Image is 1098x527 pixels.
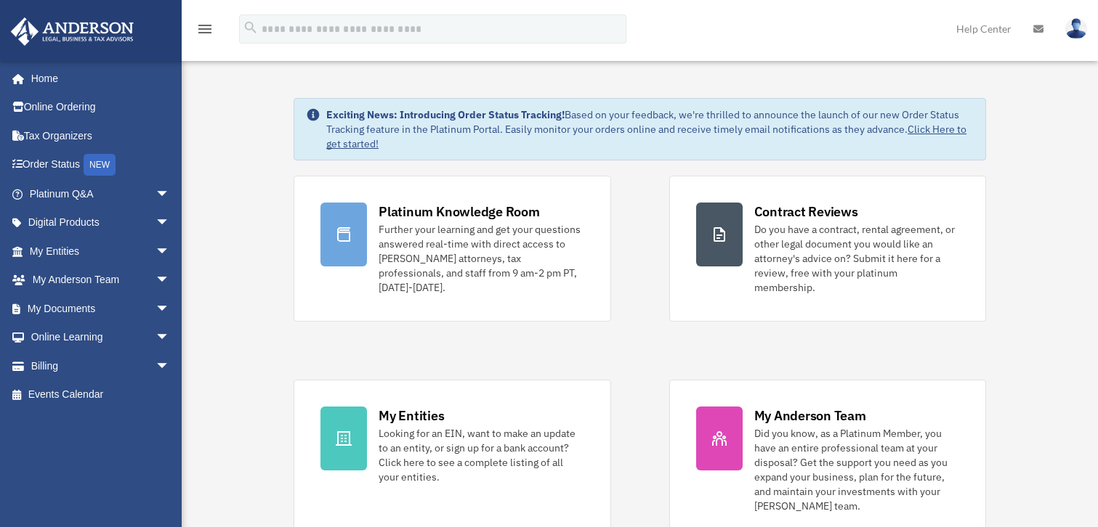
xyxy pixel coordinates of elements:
[196,25,214,38] a: menu
[10,351,192,380] a: Billingarrow_drop_down
[156,351,185,381] span: arrow_drop_down
[10,121,192,150] a: Tax Organizers
[10,237,192,266] a: My Entitiesarrow_drop_down
[10,380,192,409] a: Events Calendar
[754,222,959,295] div: Do you have a contract, rental agreement, or other legal document you would like an attorney's ad...
[669,176,986,322] a: Contract Reviews Do you have a contract, rental agreement, or other legal document you would like...
[326,123,966,150] a: Click Here to get started!
[379,426,584,484] div: Looking for an EIN, want to make an update to an entity, or sign up for a bank account? Click her...
[326,107,974,151] div: Based on your feedback, we're thrilled to announce the launch of our new Order Status Tracking fe...
[10,150,192,180] a: Order StatusNEW
[196,20,214,38] i: menu
[10,179,192,208] a: Platinum Q&Aarrow_drop_down
[10,64,185,93] a: Home
[243,20,259,36] i: search
[7,17,138,46] img: Anderson Advisors Platinum Portal
[84,154,116,176] div: NEW
[156,208,185,238] span: arrow_drop_down
[10,266,192,295] a: My Anderson Teamarrow_drop_down
[294,176,610,322] a: Platinum Knowledge Room Further your learning and get your questions answered real-time with dire...
[156,237,185,266] span: arrow_drop_down
[379,222,584,295] div: Further your learning and get your questions answered real-time with direct access to [PERSON_NAM...
[156,179,185,209] span: arrow_drop_down
[326,108,565,121] strong: Exciting News: Introducing Order Status Tracking!
[10,93,192,122] a: Online Ordering
[754,407,866,425] div: My Anderson Team
[156,294,185,324] span: arrow_drop_down
[754,203,858,221] div: Contract Reviews
[10,323,192,352] a: Online Learningarrow_drop_down
[10,208,192,237] a: Digital Productsarrow_drop_down
[379,203,540,221] div: Platinum Knowledge Room
[156,323,185,353] span: arrow_drop_down
[156,266,185,295] span: arrow_drop_down
[379,407,444,425] div: My Entities
[1065,18,1087,39] img: User Pic
[10,294,192,323] a: My Documentsarrow_drop_down
[754,426,959,513] div: Did you know, as a Platinum Member, you have an entire professional team at your disposal? Get th...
